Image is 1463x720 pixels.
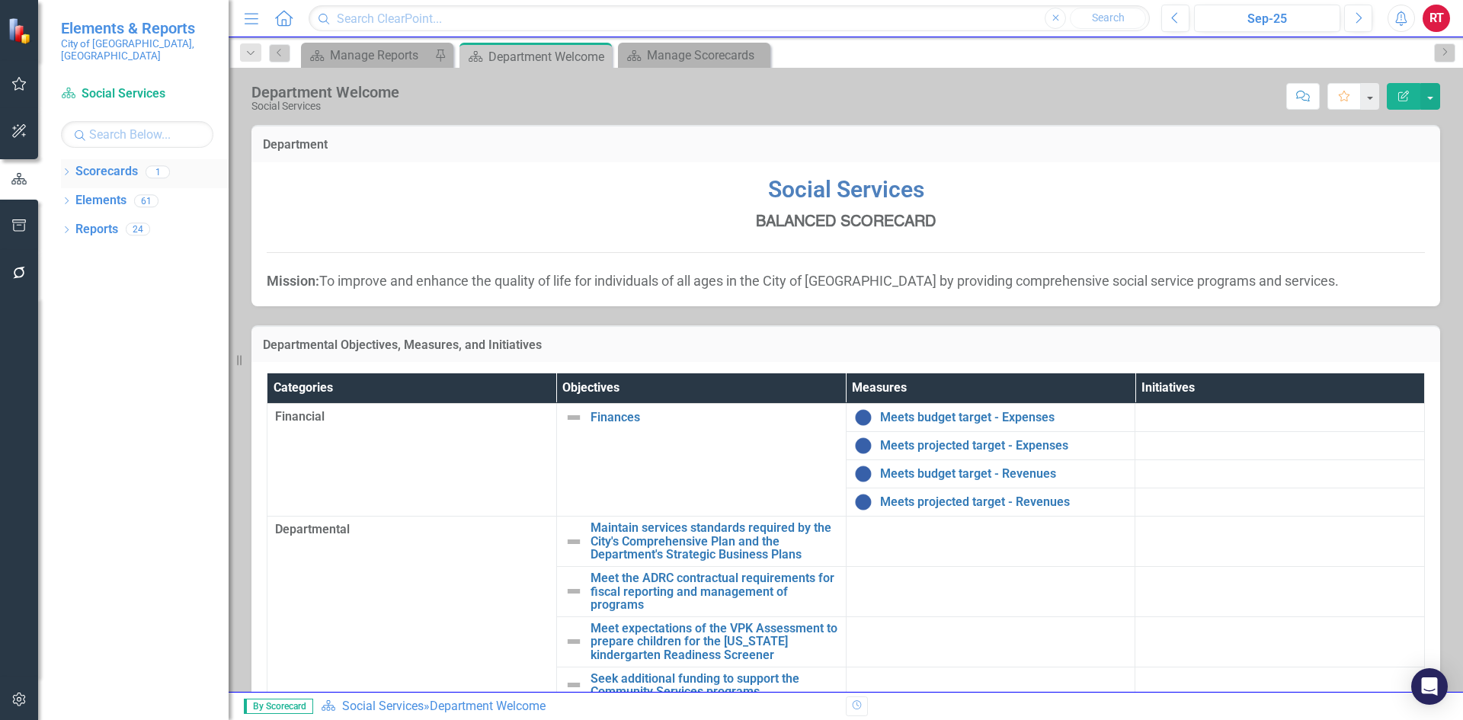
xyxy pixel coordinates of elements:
[488,47,608,66] div: Department Welcome
[565,676,583,694] img: Not Defined
[275,408,549,426] span: Financial
[1199,10,1335,28] div: Sep-25
[126,223,150,236] div: 24
[61,37,213,62] small: City of [GEOGRAPHIC_DATA], [GEOGRAPHIC_DATA]
[854,465,872,483] img: No data
[846,432,1135,460] td: Double-Click to Edit Right Click for Context Menu
[591,672,838,699] a: Seek additional funding to support the Community Services programs
[556,616,846,667] td: Double-Click to Edit Right Click for Context Menu
[591,521,838,562] a: Maintain services standards required by the City's Comprehensive Plan and the Department's Strate...
[846,488,1135,517] td: Double-Click to Edit Right Click for Context Menu
[146,165,170,178] div: 1
[565,533,583,551] img: Not Defined
[305,46,431,65] a: Manage Reports
[244,699,313,714] span: By Scorecard
[267,273,315,289] strong: Mission
[430,699,546,713] div: Department Welcome
[275,521,549,539] span: Departmental
[846,404,1135,432] td: Double-Click to Edit Right Click for Context Menu
[556,667,846,703] td: Double-Click to Edit Right Click for Context Menu
[591,571,838,612] a: Meet the ADRC contractual requirements for fiscal reporting and management of programs
[556,404,846,517] td: Double-Click to Edit Right Click for Context Menu
[846,460,1135,488] td: Double-Click to Edit Right Click for Context Menu
[1194,5,1340,32] button: Sep-25
[647,46,767,65] div: Manage Scorecards
[854,437,872,455] img: No data
[321,698,834,715] div: »
[134,194,158,207] div: 61
[8,18,34,44] img: ClearPoint Strategy
[768,176,924,203] span: Social Services
[1092,11,1125,24] span: Search
[342,699,424,713] a: Social Services
[556,517,846,567] td: Double-Click to Edit Right Click for Context Menu
[75,192,126,210] a: Elements
[565,582,583,600] img: Not Defined
[622,46,767,65] a: Manage Scorecards
[267,273,1339,289] span: To improve and enhance the quality of life for individuals of all ages in the City of [GEOGRAPHIC...
[880,411,1128,424] a: Meets budget target - Expenses
[61,85,213,103] a: Social Services
[1411,668,1448,705] div: Open Intercom Messenger
[880,495,1128,509] a: Meets projected target - Revenues
[591,622,838,662] a: Meet expectations of the VPK Assessment to prepare children for the [US_STATE] kindergarten Readi...
[263,138,1429,152] h3: Department
[756,215,936,230] strong: BALANCED SCORECARD
[854,493,872,511] img: No data
[330,46,431,65] div: Manage Reports
[565,632,583,651] img: Not Defined
[1070,8,1146,29] button: Search
[75,163,138,181] a: Scorecards
[61,121,213,148] input: Search Below...
[591,411,838,424] a: Finances
[315,273,319,289] strong: :
[263,338,1429,352] h3: Departmental Objectives, Measures, and Initiatives
[75,221,118,238] a: Reports
[61,19,213,37] span: Elements & Reports
[251,101,399,112] div: Social Services
[309,5,1150,32] input: Search ClearPoint...
[1423,5,1450,32] button: RT
[556,567,846,617] td: Double-Click to Edit Right Click for Context Menu
[251,84,399,101] div: Department Welcome
[880,439,1128,453] a: Meets projected target - Expenses
[565,408,583,427] img: Not Defined
[880,467,1128,481] a: Meets budget target - Revenues
[854,408,872,427] img: No data
[267,404,557,517] td: Double-Click to Edit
